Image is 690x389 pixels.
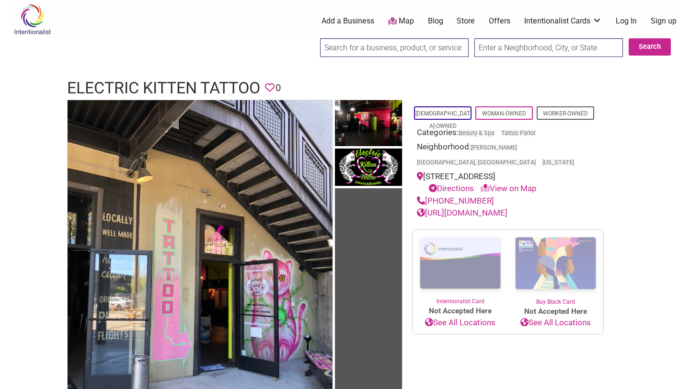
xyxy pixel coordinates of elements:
a: Buy Black Card [508,229,603,306]
a: Directions [429,183,474,193]
a: See All Locations [508,317,603,329]
span: [US_STATE] [542,160,574,166]
a: Intentionalist Card [413,229,508,306]
a: Beauty & Spa [459,129,494,137]
a: View on Map [481,183,537,193]
a: Offers [489,16,510,26]
span: [PERSON_NAME] [471,145,517,151]
a: [PHONE_NUMBER] [417,196,494,206]
span: Not Accepted Here [413,306,508,317]
div: [STREET_ADDRESS] [417,171,599,195]
img: Intentionalist Card [413,229,508,297]
button: Search [629,38,671,56]
a: Store [457,16,475,26]
span: Not Accepted Here [508,306,603,317]
div: Categories: [417,126,599,141]
img: Intentionalist [10,4,55,35]
h1: Electric Kitten Tattoo [67,77,260,100]
a: Intentionalist Cards [524,16,602,26]
a: Sign up [651,16,677,26]
a: [URL][DOMAIN_NAME] [417,208,507,217]
a: Tattoo Parlor [501,129,536,137]
a: See All Locations [413,317,508,329]
img: Buy Black Card [508,229,603,297]
a: Worker-Owned [543,110,588,117]
a: [DEMOGRAPHIC_DATA]-Owned [415,110,470,129]
a: Add a Business [322,16,374,26]
a: Woman-Owned [482,110,526,117]
input: Search for a business, product, or service [320,38,469,57]
span: [GEOGRAPHIC_DATA], [GEOGRAPHIC_DATA] [417,160,536,166]
span: 0 [276,80,281,95]
div: Neighborhood: [417,141,599,171]
input: Enter a Neighborhood, City, or State [474,38,623,57]
a: Map [388,16,414,27]
a: Blog [428,16,443,26]
a: Log In [616,16,637,26]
